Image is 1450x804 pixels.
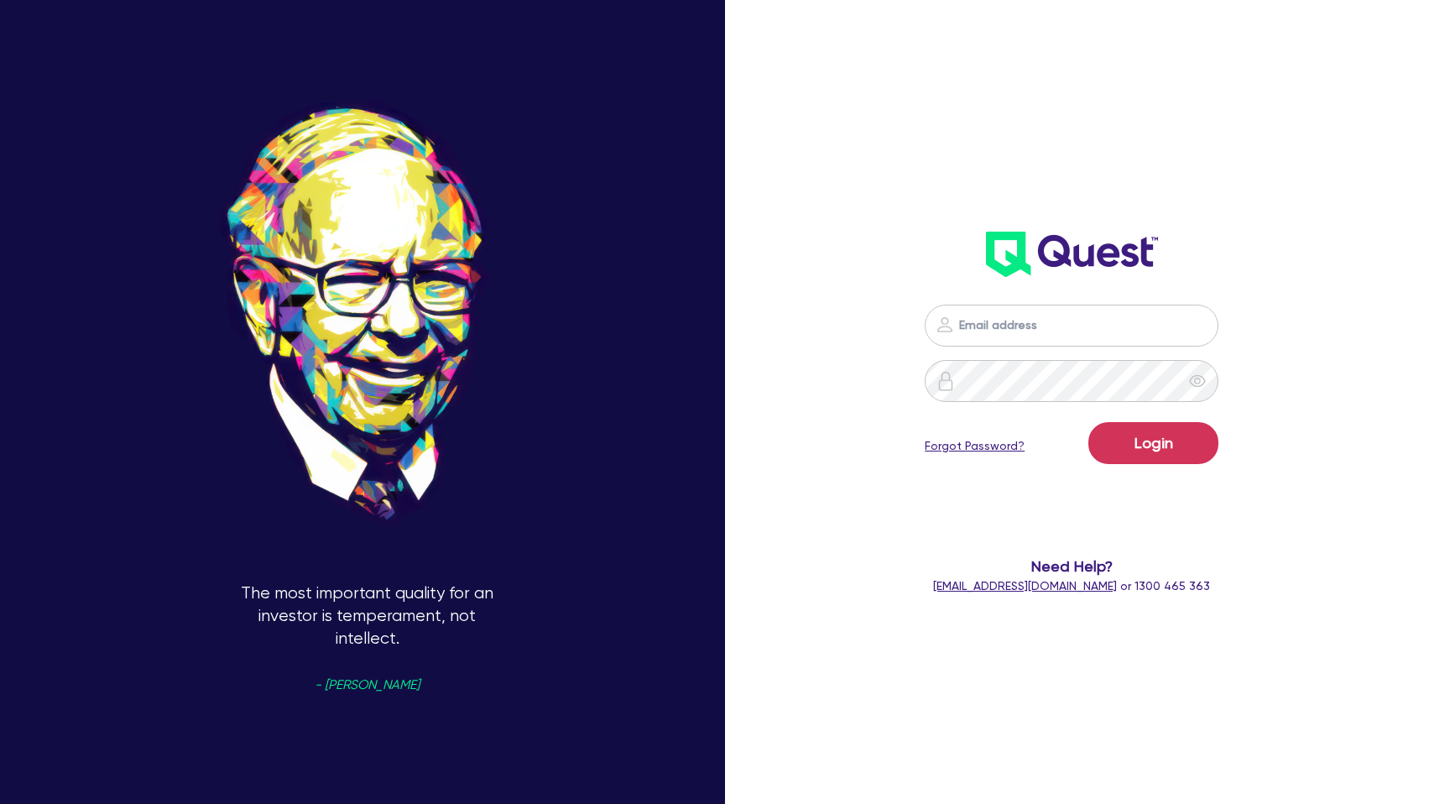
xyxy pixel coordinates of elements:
span: or 1300 465 363 [933,579,1210,593]
img: wH2k97JdezQIQAAAABJRU5ErkJggg== [986,232,1158,277]
button: Login [1088,422,1218,464]
input: Email address [925,305,1218,347]
span: eye [1189,373,1206,389]
span: Need Help? [880,555,1264,577]
a: Forgot Password? [925,437,1025,455]
span: - [PERSON_NAME] [315,679,420,692]
img: icon-password [935,315,955,335]
img: icon-password [936,371,956,391]
a: [EMAIL_ADDRESS][DOMAIN_NAME] [933,579,1117,593]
